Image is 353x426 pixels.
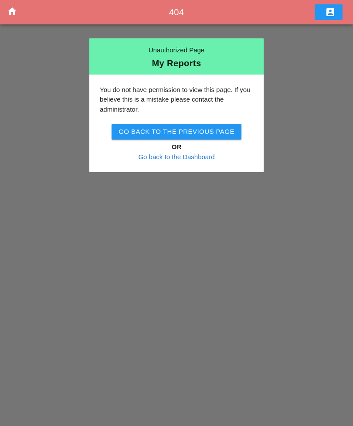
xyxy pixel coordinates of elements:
[325,7,336,17] i: account_box
[96,59,257,68] div: My Reports
[100,85,253,115] p: You do not have permission to view this page. If you believe this is a mistake please contact the...
[7,6,17,17] i: home
[119,127,234,137] div: Go back to the Previous Page
[169,7,184,17] span: 404
[96,45,257,55] div: Unauthorized Page
[112,124,241,140] button: Go back to the Previous Page
[100,142,253,152] h4: OR
[138,153,214,160] a: Go back to the Dashboard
